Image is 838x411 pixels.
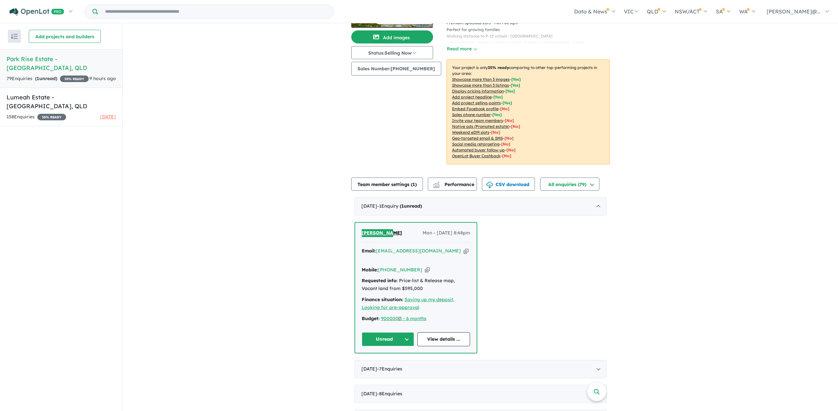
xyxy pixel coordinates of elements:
img: Openlot PRO Logo White [9,8,64,16]
button: Team member settings (1) [351,178,423,191]
strong: Mobile: [362,267,378,273]
p: Your project is only comparing to other top-performing projects in your area: - - - - - - - - - -... [446,59,610,164]
span: Mon - [DATE] 8:48pm [423,229,470,237]
a: 900000 [381,316,398,321]
span: 9 hours ago [89,76,116,81]
button: Add projects and builders [29,30,101,43]
u: Native ads (Promoted estate) [452,124,509,129]
u: Automated buyer follow-up [452,147,505,152]
span: 1 [412,181,415,187]
span: - 1 Enquir y [377,203,422,209]
span: [ Yes ] [511,83,520,88]
strong: Requested info: [362,278,398,283]
span: [ Yes ] [511,77,521,82]
span: [ Yes ] [505,89,515,94]
strong: ( unread) [35,76,57,81]
u: Weekend eDM slots [452,130,489,135]
button: Read more [446,45,477,53]
span: Performance [434,181,474,187]
div: Price-list & Release map, Vacant land from $595,000 [362,277,470,293]
button: Unread [362,332,414,346]
img: download icon [486,182,493,188]
strong: Finance situation: [362,297,403,302]
input: Try estate name, suburb, builder or developer [99,5,332,19]
span: [No] [491,130,500,135]
span: [No] [511,124,520,129]
strong: ( unread) [400,203,422,209]
span: 1 [37,76,39,81]
u: Social media retargeting [452,142,500,146]
button: Copy [425,266,430,273]
h5: Lumeah Estate - [GEOGRAPHIC_DATA] , QLD [7,93,116,111]
button: Status:Selling Now [351,46,433,59]
a: [PHONE_NUMBER] [378,267,422,273]
img: line-chart.svg [433,182,439,185]
u: Invite your team members [452,118,503,123]
u: Display pricing information [452,89,504,94]
u: Sales phone number [452,112,491,117]
div: | [362,315,470,323]
a: [EMAIL_ADDRESS][DOMAIN_NAME] [376,248,461,254]
img: sort.svg [11,34,18,39]
div: [DATE] [355,360,607,378]
button: CSV download [482,178,535,191]
img: bar-chart.svg [433,184,440,188]
a: View details ... [417,332,470,346]
u: Add project selling-points [452,100,501,105]
button: Sales Number:[PHONE_NUMBER] [351,62,441,76]
span: [DATE] [100,114,116,120]
strong: Budget: [362,316,380,321]
span: 35 % READY [37,114,66,120]
span: [No] [501,142,510,146]
span: [PERSON_NAME] [362,230,402,236]
h5: Park Rise Estate - [GEOGRAPHIC_DATA] , QLD [7,55,116,72]
span: 1 [401,203,404,209]
a: 3 - 6 months [399,316,427,321]
span: [ No ] [500,106,509,111]
span: [ No ] [505,118,514,123]
div: 158 Enquir ies [7,113,66,121]
a: [PERSON_NAME] [362,229,402,237]
span: [ Yes ] [502,100,512,105]
div: [DATE] [355,385,607,403]
span: - 8 Enquir ies [377,391,402,397]
span: 35 % READY [60,76,89,82]
u: Geo-targeted email & SMS [452,136,503,141]
span: [No] [506,147,516,152]
span: - 7 Enquir ies [377,366,402,372]
span: [ Yes ] [492,112,502,117]
button: All enquiries (79) [540,178,599,191]
span: [PERSON_NAME]@... [767,8,821,15]
span: [No] [502,153,511,158]
u: Showcase more than 3 listings [452,83,509,88]
span: [No] [504,136,514,141]
u: Add project headline [452,94,492,99]
button: Performance [428,178,477,191]
u: Embed Facebook profile [452,106,499,111]
span: [ Yes ] [493,94,503,99]
button: Copy [464,248,468,254]
div: 79 Enquir ies [7,75,89,83]
strong: Email: [362,248,376,254]
a: Saving up my deposit, Looking for pre-approval [362,297,454,310]
u: OpenLot Buyer Cashback [452,153,501,158]
button: Add images [351,30,433,43]
u: Showcase more than 3 images [452,77,510,82]
b: 35 % ready [488,65,509,70]
div: [DATE] [355,197,607,215]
